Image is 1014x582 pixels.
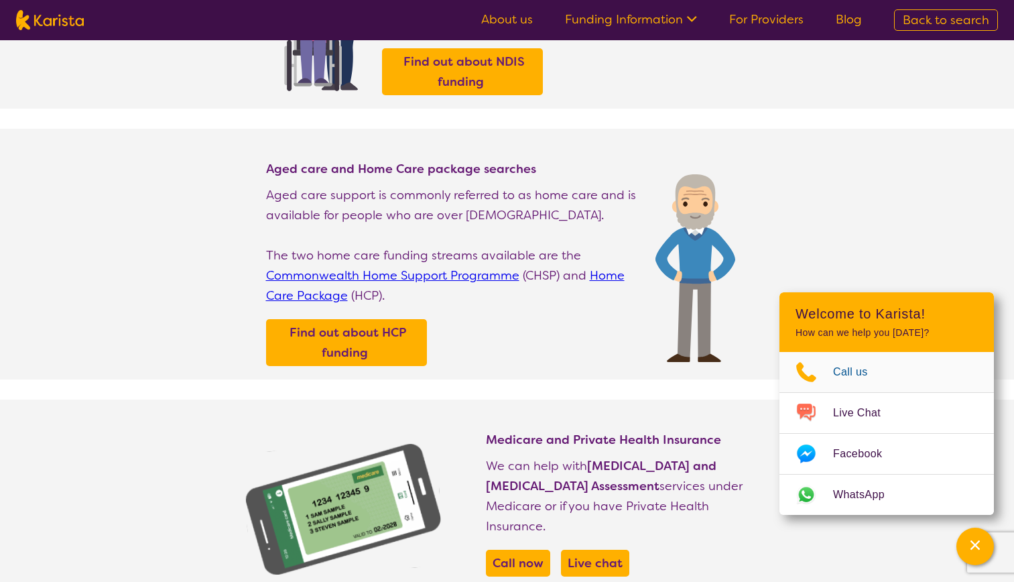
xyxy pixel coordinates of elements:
[385,52,540,92] a: Find out about NDIS funding
[779,292,994,515] div: Channel Menu
[836,11,862,27] a: Blog
[796,327,978,339] p: How can we help you [DATE]?
[956,528,994,565] button: Channel Menu
[266,161,642,177] h4: Aged care and Home Care package searches
[486,432,749,448] h4: Medicare and Private Health Insurance
[403,54,525,90] b: Find out about NDIS funding
[568,555,623,571] b: Live chat
[489,553,547,573] a: Call now
[266,245,642,306] p: The two home care funding streams available are the (CHSP) and (HCP).
[486,458,716,494] b: [MEDICAL_DATA] and [MEDICAL_DATA] Assessment
[486,456,749,536] p: We can help with services under Medicare or if you have Private Health Insurance.
[565,11,697,27] a: Funding Information
[243,443,443,577] img: Find NDIS and Disability services and providers
[779,352,994,515] ul: Choose channel
[833,362,884,382] span: Call us
[903,12,989,28] span: Back to search
[796,306,978,322] h2: Welcome to Karista!
[729,11,804,27] a: For Providers
[266,268,519,284] a: Commonwealth Home Support Programme
[833,403,897,423] span: Live Chat
[16,10,84,30] img: Karista logo
[894,9,998,31] a: Back to search
[481,11,533,27] a: About us
[266,185,642,225] p: Aged care support is commonly referred to as home care and is available for people who are over [...
[779,475,994,515] a: Web link opens in a new tab.
[833,485,901,505] span: WhatsApp
[269,323,424,363] a: Find out about HCP funding
[655,174,735,362] img: Find Age care and home care package services and providers
[493,555,544,571] b: Call now
[564,553,626,573] a: Live chat
[290,325,406,361] b: Find out about HCP funding
[833,444,898,464] span: Facebook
